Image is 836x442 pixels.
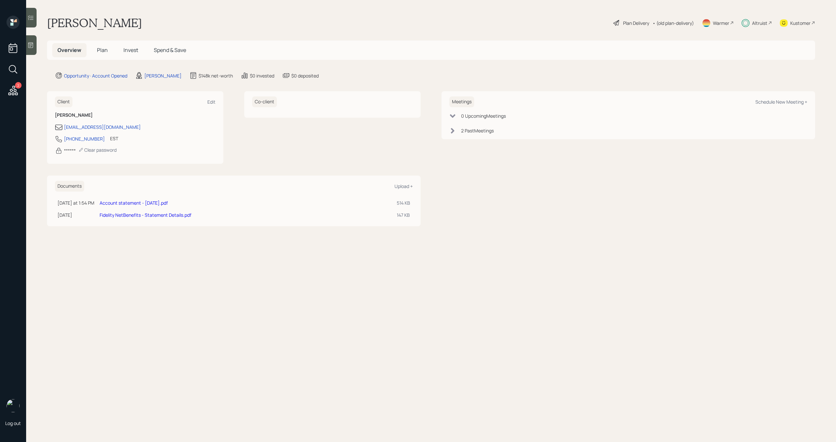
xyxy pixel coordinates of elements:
[57,199,94,206] div: [DATE] at 1:54 PM
[57,212,94,218] div: [DATE]
[64,72,127,79] div: Opportunity · Account Opened
[144,72,182,79] div: [PERSON_NAME]
[55,181,84,192] h6: Documents
[64,135,105,142] div: [PHONE_NUMBER]
[64,124,141,130] div: [EMAIL_ADDRESS][DOMAIN_NAME]
[394,183,413,189] div: Upload +
[57,46,81,54] span: Overview
[55,96,72,107] h6: Client
[5,420,21,426] div: Log out
[790,20,811,26] div: Kustomer
[123,46,138,54] span: Invest
[461,127,494,134] div: 2 Past Meeting s
[252,96,277,107] h6: Co-client
[397,212,410,218] div: 147 KB
[652,20,694,26] div: • (old plan-delivery)
[199,72,233,79] div: $148k net-worth
[449,96,474,107] h6: Meetings
[110,135,118,142] div: EST
[623,20,649,26] div: Plan Delivery
[250,72,274,79] div: $0 invested
[461,112,506,119] div: 0 Upcoming Meeting s
[55,112,216,118] h6: [PERSON_NAME]
[47,16,142,30] h1: [PERSON_NAME]
[15,82,22,89] div: 2
[755,99,807,105] div: Schedule New Meeting +
[752,20,767,26] div: Altruist
[78,147,117,153] div: Clear password
[100,212,191,218] a: Fidelity NetBenefits - Statement Details.pdf
[154,46,186,54] span: Spend & Save
[207,99,216,105] div: Edit
[97,46,108,54] span: Plan
[7,399,20,412] img: michael-russo-headshot.png
[713,20,729,26] div: Warmer
[291,72,319,79] div: $0 deposited
[397,199,410,206] div: 514 KB
[100,200,168,206] a: Account statement - [DATE].pdf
